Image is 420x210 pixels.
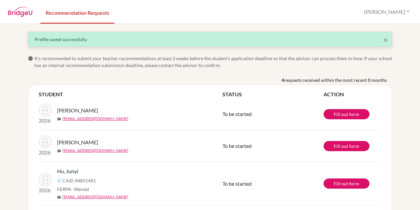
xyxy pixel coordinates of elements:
button: [PERSON_NAME] [361,6,412,18]
img: BridgeU logo [8,7,32,17]
button: Close [383,36,388,44]
a: Fill out form [324,141,369,151]
span: [PERSON_NAME] [57,138,98,146]
p: 2026 [39,186,52,194]
span: [PERSON_NAME] [57,106,98,114]
span: mail [57,195,61,199]
span: - Waived [71,186,89,192]
span: To be started [222,180,252,187]
span: CAID 44851481 [62,177,96,184]
a: [EMAIL_ADDRESS][DOMAIN_NAME] [62,116,128,122]
p: 2026 [39,149,52,156]
span: To be started [222,143,252,149]
span: FERPA [57,186,89,193]
p: 2026 [39,117,52,125]
span: Hu, Junyi [57,167,78,175]
div: Profile saved successfully. [35,36,385,43]
span: × [383,35,388,44]
th: ACTION [324,90,381,98]
span: It’s recommended to submit your teacher recommendations at least 2 weeks before the student’s app... [34,55,392,69]
b: 4 [282,77,284,83]
a: Recommendation Requests [40,1,115,24]
img: Saragoussi, Max [39,135,52,149]
span: info [28,56,33,61]
img: Common App logo [57,178,62,183]
img: Hu, Junyi [39,173,52,186]
span: To be started [222,111,252,117]
th: STATUS [222,90,324,98]
a: [EMAIL_ADDRESS][DOMAIN_NAME] [62,194,128,200]
span: mail [57,117,61,121]
img: Saragoussi, Max [39,104,52,117]
span: mail [57,149,61,153]
th: STUDENT [39,90,222,98]
a: Fill out form [324,109,369,119]
a: [EMAIL_ADDRESS][DOMAIN_NAME] [62,148,128,153]
a: Fill out form [324,178,369,189]
span: requests received within the most recent 8 months [284,77,387,83]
